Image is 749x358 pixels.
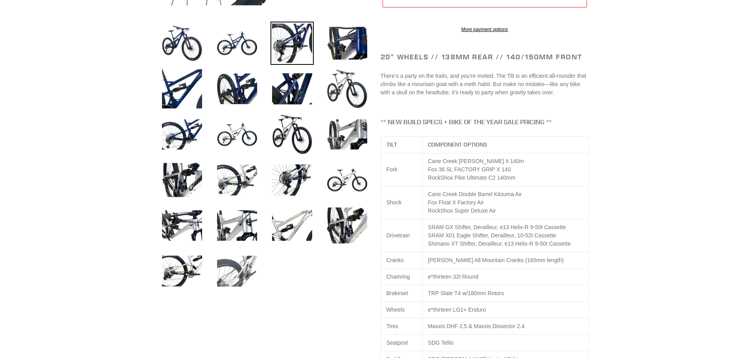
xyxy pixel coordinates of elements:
td: SDG Tellis [422,335,589,351]
h2: 29" Wheels // 138mm Rear // 140/150mm Front [381,53,589,61]
td: TRP Slate T4 w/180mm Rotors [422,285,589,302]
td: Tires [381,318,422,335]
td: Cane Creek [PERSON_NAME] II 140m Fox 36 SL FACTORY GRIP X 140 RockShox Pike Ultimate C2 140mm [422,153,589,186]
td: Chainring [381,269,422,285]
img: Load image into Gallery viewer, TILT - Complete Bike [160,204,204,247]
th: TILT [381,137,422,153]
img: Load image into Gallery viewer, TILT - Complete Bike [215,22,259,65]
td: Maxxis DHF 2.5 & Maxxis Dissector 2.4 [422,318,589,335]
img: Load image into Gallery viewer, TILT - Complete Bike [326,204,369,247]
td: Brakeset [381,285,422,302]
img: Load image into Gallery viewer, TILT - Complete Bike [160,158,204,202]
img: Load image into Gallery viewer, TILT - Complete Bike [160,67,204,110]
img: Load image into Gallery viewer, TILT - Complete Bike [215,204,259,247]
img: Load image into Gallery viewer, TILT - Complete Bike [271,158,314,202]
td: Wheels [381,302,422,318]
img: Load image into Gallery viewer, TILT - Complete Bike [271,67,314,110]
td: Seatpost [381,335,422,351]
img: Load image into Gallery viewer, TILT - Complete Bike [326,67,369,110]
td: Cranks [381,252,422,269]
th: COMPONENT OPTIONS [422,137,589,153]
img: Load image into Gallery viewer, TILT - Complete Bike [215,158,259,202]
p: There’s a party on the trails, and you’re invited. The Tilt is an efficient all-rounder that clim... [381,72,589,97]
td: e*thirteen 32t Round [422,269,589,285]
img: Load image into Gallery viewer, TILT - Complete Bike [160,22,204,65]
td: SRAM GX Shifter, Derailleur, e13 Helix-R 9-50t Cassette SRAM X01 Eagle Shifter, Derailleur, 10-52... [422,219,589,252]
img: Load image into Gallery viewer, TILT - Complete Bike [271,113,314,156]
td: Fork [381,153,422,186]
img: Load image into Gallery viewer, TILT - Complete Bike [160,250,204,293]
td: [PERSON_NAME] All Mountain Cranks (165mm length) [422,252,589,269]
td: Drivetrain [381,219,422,252]
img: Load image into Gallery viewer, TILT - Complete Bike [326,22,369,65]
h4: ** NEW BUILD SPECS + BIKE OF THE YEAR SALE PRICING ** [381,118,589,126]
td: e*thirteen LG1+ Enduro [422,302,589,318]
img: Load image into Gallery viewer, TILT - Complete Bike [160,113,204,156]
td: Shock [381,186,422,219]
img: Load image into Gallery viewer, TILT - Complete Bike [215,67,259,110]
img: Load image into Gallery viewer, TILT - Complete Bike [271,204,314,247]
img: Load image into Gallery viewer, TILT - Complete Bike [326,113,369,156]
img: Load image into Gallery viewer, TILT - Complete Bike [215,113,259,156]
a: More payment options [383,26,587,33]
td: Cane Creek Double Barrel Kitsuma Air Fox Float X Factory Air RockShox Super Deluxe Air [422,186,589,219]
img: Load image into Gallery viewer, TILT - Complete Bike [326,158,369,202]
img: Load image into Gallery viewer, TILT - Complete Bike [271,22,314,65]
img: Load image into Gallery viewer, TILT - Complete Bike [215,250,259,293]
